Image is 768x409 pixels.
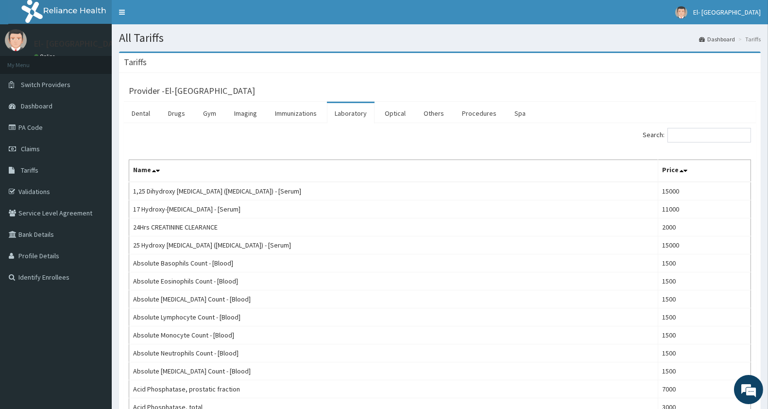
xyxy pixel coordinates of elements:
[34,39,126,48] p: El- [GEOGRAPHIC_DATA]
[377,103,413,124] a: Optical
[21,80,70,89] span: Switch Providers
[658,236,751,254] td: 15000
[129,87,255,95] h3: Provider - El-[GEOGRAPHIC_DATA]
[658,218,751,236] td: 2000
[658,344,751,362] td: 1500
[658,182,751,200] td: 15000
[195,103,224,124] a: Gym
[327,103,375,124] a: Laboratory
[699,35,735,43] a: Dashboard
[507,103,533,124] a: Spa
[693,8,761,17] span: El- [GEOGRAPHIC_DATA]
[643,128,751,142] label: Search:
[226,103,265,124] a: Imaging
[129,344,658,362] td: Absolute Neutrophils Count - [Blood]
[416,103,452,124] a: Others
[658,290,751,308] td: 1500
[454,103,504,124] a: Procedures
[129,236,658,254] td: 25 Hydroxy [MEDICAL_DATA] ([MEDICAL_DATA]) - [Serum]
[129,308,658,326] td: Absolute Lymphocyte Count - [Blood]
[736,35,761,43] li: Tariffs
[5,29,27,51] img: User Image
[129,362,658,380] td: Absolute [MEDICAL_DATA] Count - [Blood]
[267,103,324,124] a: Immunizations
[667,128,751,142] input: Search:
[658,272,751,290] td: 1500
[124,58,147,67] h3: Tariffs
[129,200,658,218] td: 17 Hydroxy-[MEDICAL_DATA] - [Serum]
[658,362,751,380] td: 1500
[129,380,658,398] td: Acid Phosphatase, prostatic fraction
[658,200,751,218] td: 11000
[129,326,658,344] td: Absolute Monocyte Count - [Blood]
[658,160,751,182] th: Price
[21,144,40,153] span: Claims
[119,32,761,44] h1: All Tariffs
[129,272,658,290] td: Absolute Eosinophils Count - [Blood]
[658,326,751,344] td: 1500
[129,218,658,236] td: 24Hrs CREATININE CLEARANCE
[21,166,38,175] span: Tariffs
[658,380,751,398] td: 7000
[129,290,658,308] td: Absolute [MEDICAL_DATA] Count - [Blood]
[34,53,57,60] a: Online
[658,254,751,272] td: 1500
[21,102,52,110] span: Dashboard
[675,6,687,18] img: User Image
[658,308,751,326] td: 1500
[124,103,158,124] a: Dental
[129,160,658,182] th: Name
[160,103,193,124] a: Drugs
[129,182,658,200] td: 1,25 Dihydroxy [MEDICAL_DATA] ([MEDICAL_DATA]) - [Serum]
[129,254,658,272] td: Absolute Basophils Count - [Blood]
